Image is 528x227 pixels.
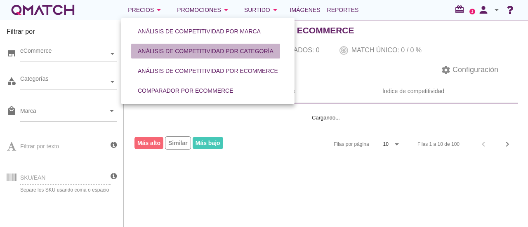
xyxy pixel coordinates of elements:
[451,64,498,75] span: Configuración
[138,67,278,75] div: Análisis de competitividad por eCommerce
[502,139,512,149] i: chevron_right
[492,5,502,15] i: arrow_drop_down
[290,5,321,15] span: Imágenes
[221,5,231,15] i: arrow_drop_down
[131,83,240,98] button: Comparador por eCommerce
[270,5,280,15] i: arrow_drop_down
[128,61,288,81] a: Análisis de competitividad por eCommerce
[392,139,402,149] i: arrow_drop_down
[471,9,474,13] text: 2
[383,140,389,148] div: 10
[121,2,170,18] button: Precios
[193,137,223,149] span: Más bajo
[238,2,287,18] button: Surtido
[7,48,16,58] i: store
[417,140,460,148] div: Filas 1 a 10 de 100
[7,76,16,86] i: category
[324,2,362,18] a: Reportes
[165,136,191,150] span: Similar
[10,2,76,18] a: white-qmatch-logo
[128,81,243,101] a: Comparador por eCommerce
[131,44,280,59] button: Análisis de competitividad por categoría
[134,137,163,149] span: Más alto
[469,9,475,14] a: 2
[131,24,267,39] button: Análisis de competitividad por marca
[154,5,164,15] i: arrow_drop_down
[170,2,238,18] button: Promociones
[138,87,233,95] div: Comparador por eCommerce
[128,5,164,15] div: Precios
[475,4,492,16] i: person
[251,132,402,156] div: Filas por página
[309,80,518,103] th: Índice de competitividad: Not sorted.
[131,63,285,78] button: Análisis de competitividad por eCommerce
[244,5,280,15] div: Surtido
[327,5,359,15] span: Reportes
[153,114,498,122] p: Cargando...
[434,63,505,77] button: Configuración
[128,21,271,41] a: Análisis de competitividad por marca
[7,27,117,40] h3: Filtrar por
[500,137,515,152] button: Next page
[177,5,231,15] div: Promociones
[7,106,16,116] i: local_mall
[128,41,283,61] a: Análisis de competitividad por categoría
[455,5,468,14] i: redeem
[107,106,117,116] i: arrow_drop_down
[441,65,451,75] i: settings
[138,47,273,56] div: Análisis de competitividad por categoría
[138,27,261,36] div: Análisis de competitividad por marca
[287,2,324,18] a: Imágenes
